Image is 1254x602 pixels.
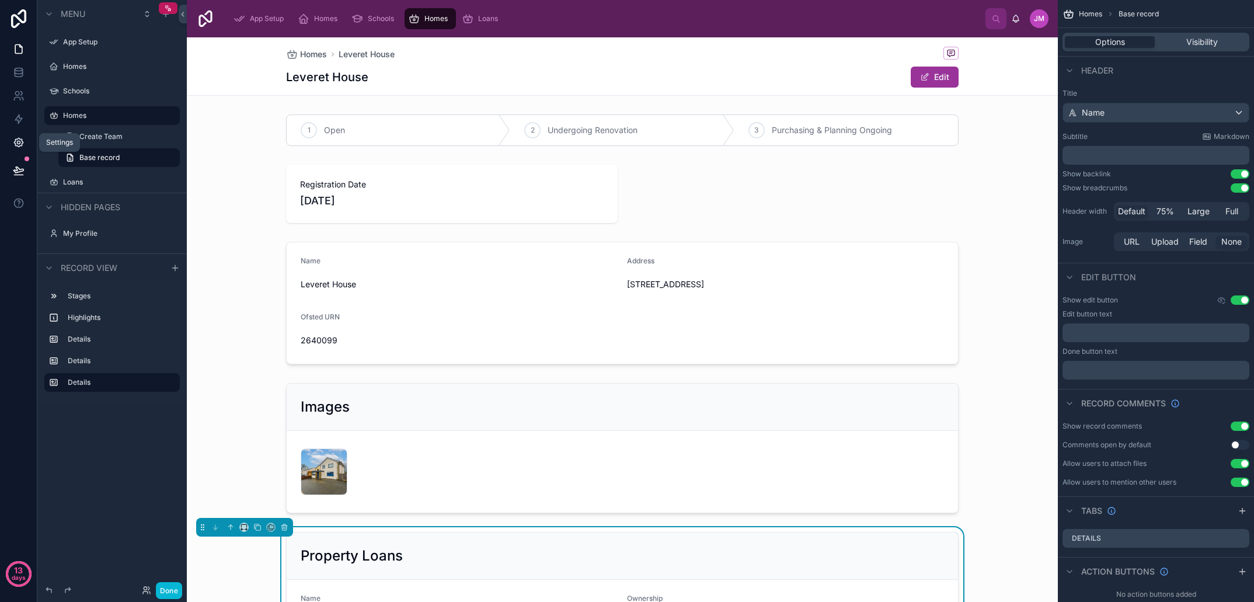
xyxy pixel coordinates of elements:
[1072,534,1101,543] label: Details
[37,281,187,403] div: scrollable content
[1186,36,1218,48] span: Visibility
[1063,309,1112,319] label: Edit button text
[1063,169,1111,179] div: Show backlink
[339,48,395,60] a: Leveret House
[286,48,327,60] a: Homes
[68,356,175,366] label: Details
[1063,207,1109,216] label: Header width
[1063,478,1176,487] div: Allow users to mention other users
[424,14,448,23] span: Homes
[1081,272,1136,283] span: Edit button
[14,565,23,576] p: 13
[68,335,175,344] label: Details
[61,201,120,213] span: Hidden pages
[58,148,180,167] a: Base record
[79,132,123,141] span: Create Team
[1189,236,1207,248] span: Field
[1063,347,1117,356] label: Done button text
[1082,107,1105,119] span: Name
[63,178,177,187] label: Loans
[1187,206,1210,217] span: Large
[478,14,498,23] span: Loans
[156,582,182,599] button: Done
[61,262,117,274] span: Record view
[405,8,456,29] a: Homes
[911,67,959,88] button: Edit
[300,48,327,60] span: Homes
[1214,132,1249,141] span: Markdown
[68,378,170,387] label: Details
[68,313,175,322] label: Highlights
[63,86,177,96] label: Schools
[368,14,394,23] span: Schools
[1151,236,1179,248] span: Upload
[1063,237,1109,246] label: Image
[1095,36,1125,48] span: Options
[1081,566,1155,577] span: Action buttons
[1081,398,1166,409] span: Record comments
[61,8,85,20] span: Menu
[250,14,284,23] span: App Setup
[1081,65,1113,76] span: Header
[458,8,506,29] a: Loans
[224,6,985,32] div: scrollable content
[1225,206,1238,217] span: Full
[1157,206,1174,217] span: 75%
[1221,236,1242,248] span: None
[1034,14,1044,23] span: JM
[1063,183,1127,193] div: Show breadcrumbs
[1081,505,1102,517] span: Tabs
[1079,9,1102,19] span: Homes
[1063,295,1118,305] label: Show edit button
[1063,459,1147,468] div: Allow users to attach files
[294,8,346,29] a: Homes
[46,138,73,147] div: Settings
[63,229,177,238] label: My Profile
[1124,236,1140,248] span: URL
[230,8,292,29] a: App Setup
[1063,422,1142,431] div: Show record comments
[1063,146,1249,165] div: scrollable content
[1063,323,1249,342] div: scrollable content
[1119,9,1159,19] span: Base record
[1063,103,1249,123] button: Name
[1063,89,1249,98] label: Title
[1063,361,1249,380] div: scrollable content
[196,9,215,28] img: App logo
[63,37,177,47] label: App Setup
[63,111,173,120] label: Homes
[12,569,26,586] p: days
[58,127,180,146] a: Create Team
[348,8,402,29] a: Schools
[1063,132,1088,141] label: Subtitle
[1063,440,1151,450] div: Comments open by default
[314,14,337,23] span: Homes
[1118,206,1145,217] span: Default
[63,62,177,71] label: Homes
[79,153,120,162] span: Base record
[1202,132,1249,141] a: Markdown
[68,291,175,301] label: Stages
[286,69,368,85] h1: Leveret House
[301,547,403,565] h2: Property Loans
